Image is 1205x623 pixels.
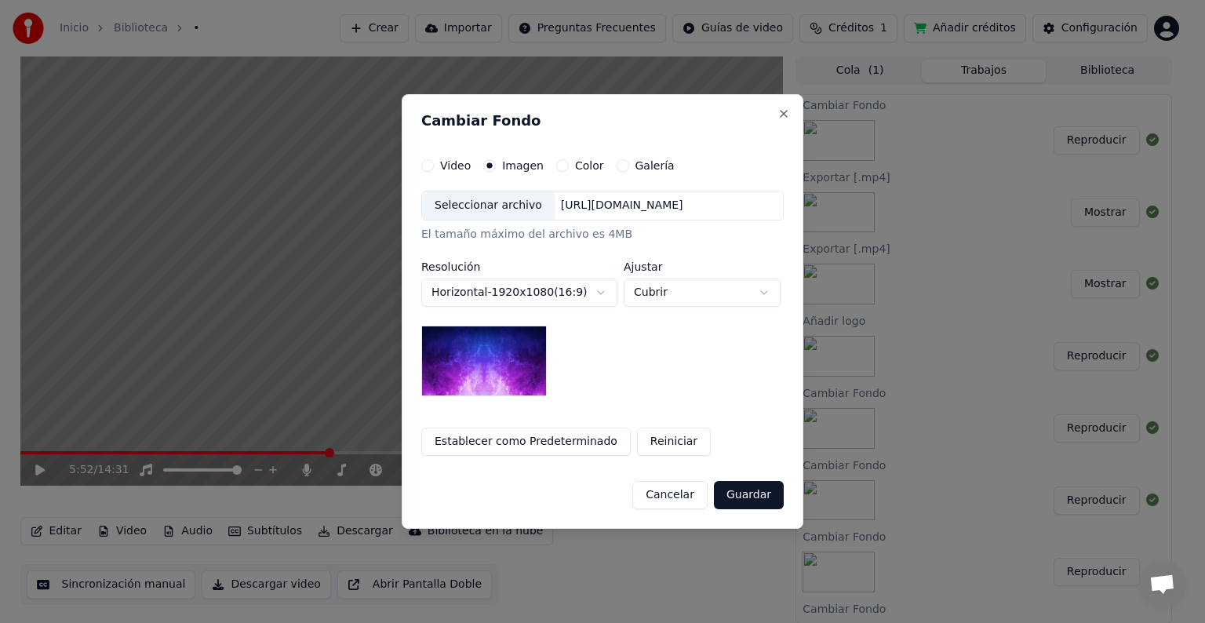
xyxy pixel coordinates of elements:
[637,428,711,456] button: Reiniciar
[632,481,708,509] button: Cancelar
[635,160,675,171] label: Galería
[422,191,555,220] div: Seleccionar archivo
[714,481,784,509] button: Guardar
[421,261,617,272] label: Resolución
[421,114,784,128] h2: Cambiar Fondo
[421,227,784,242] div: El tamaño máximo del archivo es 4MB
[555,198,690,213] div: [URL][DOMAIN_NAME]
[624,261,781,272] label: Ajustar
[575,160,604,171] label: Color
[440,160,471,171] label: Video
[421,428,631,456] button: Establecer como Predeterminado
[502,160,544,171] label: Imagen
